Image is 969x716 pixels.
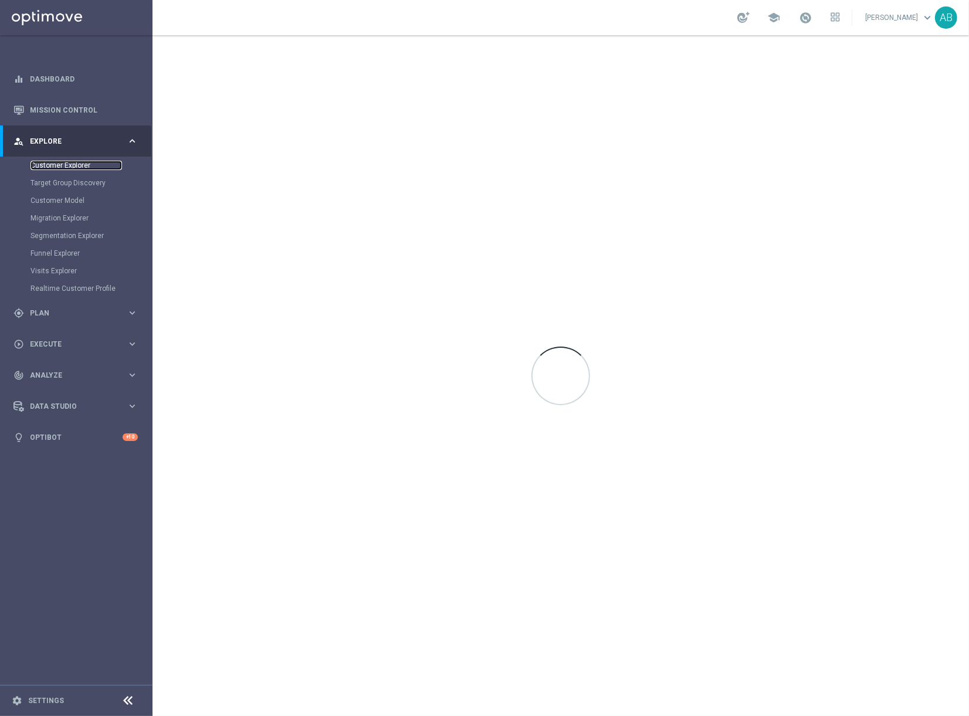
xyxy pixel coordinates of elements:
a: Settings [28,697,64,704]
a: Mission Control [30,94,138,125]
span: Plan [30,310,127,317]
a: Realtime Customer Profile [31,284,122,293]
div: Visits Explorer [31,262,151,280]
div: Plan [13,308,127,318]
div: +10 [123,433,138,441]
a: Optibot [30,422,123,453]
button: Mission Control [13,106,138,115]
a: Customer Explorer [31,161,122,170]
a: Migration Explorer [31,213,122,223]
i: keyboard_arrow_right [127,369,138,381]
i: keyboard_arrow_right [127,401,138,412]
a: Dashboard [30,63,138,94]
a: [PERSON_NAME]keyboard_arrow_down [864,9,935,26]
i: gps_fixed [13,308,24,318]
span: Execute [30,341,127,348]
i: track_changes [13,370,24,381]
div: Target Group Discovery [31,174,151,192]
div: Segmentation Explorer [31,227,151,245]
button: person_search Explore keyboard_arrow_right [13,137,138,146]
a: Target Group Discovery [31,178,122,188]
i: keyboard_arrow_right [127,135,138,147]
i: lightbulb [13,432,24,443]
button: play_circle_outline Execute keyboard_arrow_right [13,340,138,349]
i: keyboard_arrow_right [127,338,138,349]
button: Data Studio keyboard_arrow_right [13,402,138,411]
button: equalizer Dashboard [13,74,138,84]
a: Visits Explorer [31,266,122,276]
i: keyboard_arrow_right [127,307,138,318]
i: equalizer [13,74,24,84]
div: Migration Explorer [31,209,151,227]
a: Customer Model [31,196,122,205]
div: Realtime Customer Profile [31,280,151,297]
i: play_circle_outline [13,339,24,349]
div: Dashboard [13,63,138,94]
i: settings [12,695,22,706]
div: AB [935,6,957,29]
span: Analyze [30,372,127,379]
div: Mission Control [13,94,138,125]
div: Customer Model [31,192,151,209]
div: Execute [13,339,127,349]
div: Analyze [13,370,127,381]
span: school [767,11,780,24]
i: person_search [13,136,24,147]
button: gps_fixed Plan keyboard_arrow_right [13,308,138,318]
div: Optibot [13,422,138,453]
a: Segmentation Explorer [31,231,122,240]
div: Data Studio [13,401,127,412]
button: lightbulb Optibot +10 [13,433,138,442]
span: keyboard_arrow_down [921,11,934,24]
span: Explore [30,138,127,145]
span: Data Studio [30,403,127,410]
div: Funnel Explorer [31,245,151,262]
a: Funnel Explorer [31,249,122,258]
button: track_changes Analyze keyboard_arrow_right [13,371,138,380]
div: Explore [13,136,127,147]
div: Customer Explorer [31,157,151,174]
